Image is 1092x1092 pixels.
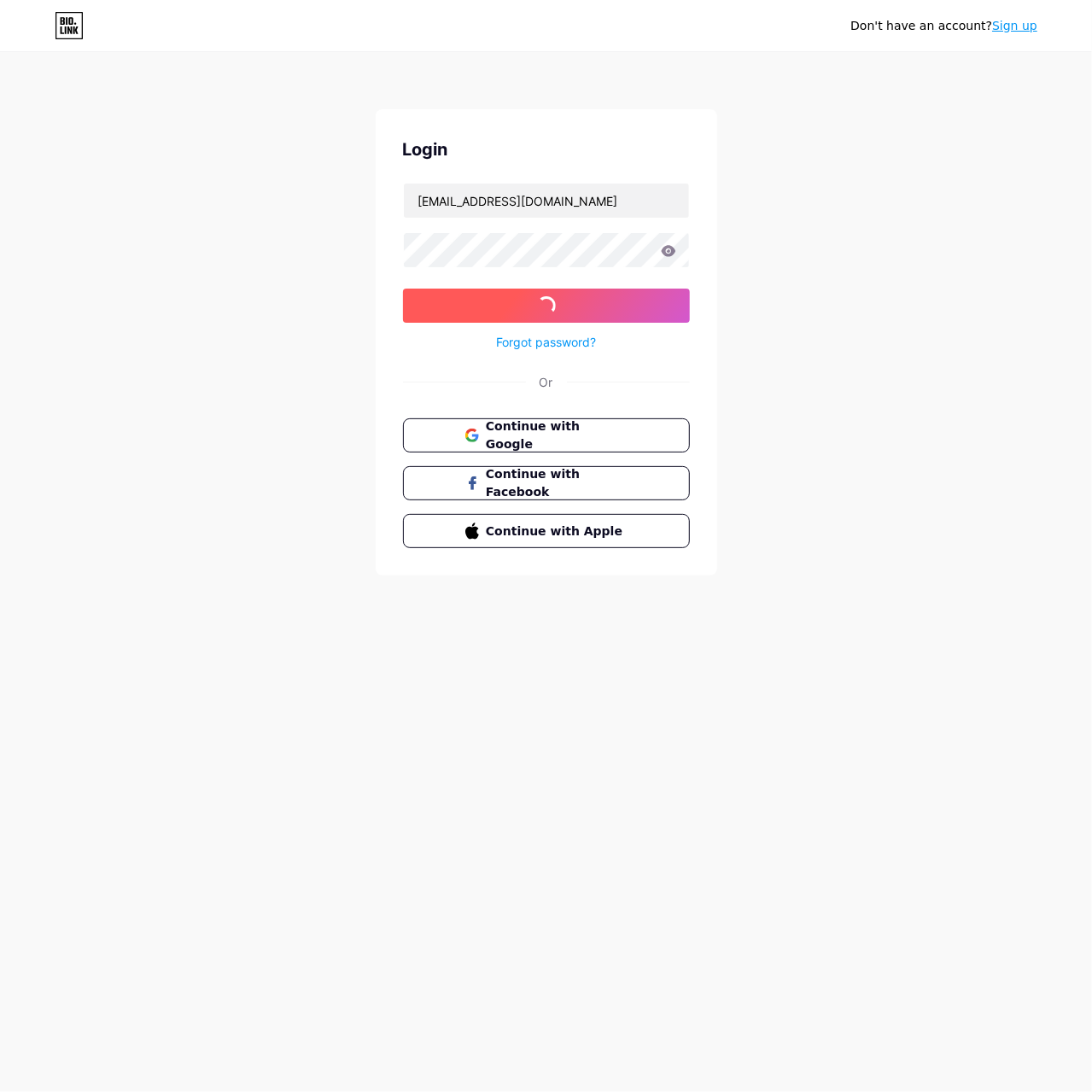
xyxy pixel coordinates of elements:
a: Forgot password? [496,333,596,351]
span: Continue with Facebook [486,465,627,501]
button: Continue with Apple [403,514,690,548]
span: Log In [521,299,571,313]
button: Continue with Facebook [403,466,690,500]
span: Continue with Google [486,418,627,453]
input: Username [404,184,689,218]
button: Continue with Google [403,418,690,453]
a: Sign up [992,19,1037,32]
span: Continue with Apple [486,523,627,540]
div: Don't have an account? [850,17,1037,35]
div: Login [403,137,690,162]
div: Or [540,373,553,391]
